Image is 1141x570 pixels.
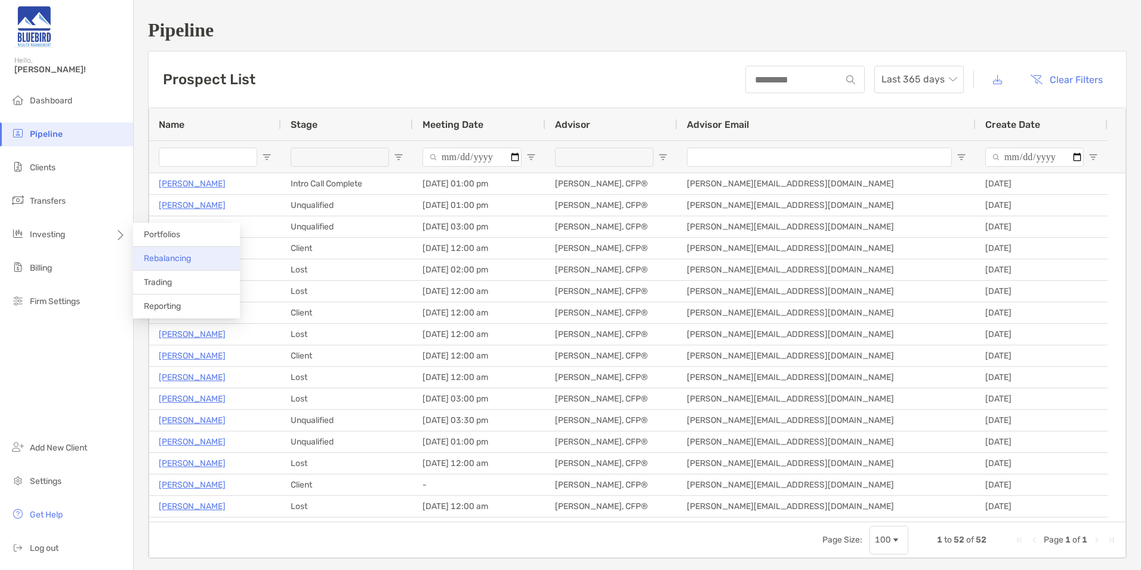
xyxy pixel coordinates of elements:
[413,453,545,474] div: [DATE] 12:00 am
[281,281,413,302] div: Lost
[291,119,317,130] span: Stage
[545,517,677,538] div: [PERSON_NAME], CFP®
[163,71,255,88] h3: Prospect List
[985,148,1084,167] input: Create Date Filter Input
[677,410,976,431] div: [PERSON_NAME][EMAIL_ADDRESS][DOMAIN_NAME]
[159,198,226,213] a: [PERSON_NAME]
[423,119,483,130] span: Meeting Date
[545,388,677,409] div: [PERSON_NAME], CFP®
[413,496,545,517] div: [DATE] 12:00 am
[976,259,1108,280] div: [DATE]
[281,410,413,431] div: Unqualified
[545,367,677,388] div: [PERSON_NAME], CFP®
[976,302,1108,323] div: [DATE]
[413,302,545,323] div: [DATE] 12:00 am
[976,281,1108,302] div: [DATE]
[281,367,413,388] div: Lost
[281,216,413,237] div: Unqualified
[159,499,226,514] p: [PERSON_NAME]
[658,152,668,162] button: Open Filter Menu
[875,535,891,545] div: 100
[677,173,976,194] div: [PERSON_NAME][EMAIL_ADDRESS][DOMAIN_NAME]
[413,431,545,452] div: [DATE] 01:00 pm
[677,496,976,517] div: [PERSON_NAME][EMAIL_ADDRESS][DOMAIN_NAME]
[545,259,677,280] div: [PERSON_NAME], CFP®
[11,126,25,140] img: pipeline icon
[30,510,63,520] span: Get Help
[281,195,413,216] div: Unqualified
[262,152,272,162] button: Open Filter Menu
[545,302,677,323] div: [PERSON_NAME], CFP®
[413,324,545,345] div: [DATE] 12:00 am
[976,195,1108,216] div: [DATE]
[159,477,226,492] p: [PERSON_NAME]
[413,281,545,302] div: [DATE] 12:00 am
[677,195,976,216] div: [PERSON_NAME][EMAIL_ADDRESS][DOMAIN_NAME]
[1106,535,1116,545] div: Last Page
[11,226,25,241] img: investing icon
[976,216,1108,237] div: [DATE]
[30,296,80,307] span: Firm Settings
[413,367,545,388] div: [DATE] 12:00 am
[1088,152,1098,162] button: Open Filter Menu
[413,517,545,538] div: [DATE] 12:00 am
[148,19,1127,41] h1: Pipeline
[11,93,25,107] img: dashboard icon
[30,129,63,139] span: Pipeline
[281,324,413,345] div: Lost
[1065,535,1071,545] span: 1
[976,474,1108,495] div: [DATE]
[976,367,1108,388] div: [DATE]
[976,388,1108,409] div: [DATE]
[11,260,25,274] img: billing icon
[677,367,976,388] div: [PERSON_NAME][EMAIL_ADDRESS][DOMAIN_NAME]
[1021,66,1112,93] button: Clear Filters
[413,216,545,237] div: [DATE] 03:00 pm
[281,517,413,538] div: Lost
[14,65,126,75] span: [PERSON_NAME]!
[159,434,226,449] a: [PERSON_NAME]
[413,173,545,194] div: [DATE] 01:00 pm
[11,160,25,174] img: clients icon
[677,259,976,280] div: [PERSON_NAME][EMAIL_ADDRESS][DOMAIN_NAME]
[11,540,25,554] img: logout icon
[677,216,976,237] div: [PERSON_NAME][EMAIL_ADDRESS][DOMAIN_NAME]
[413,388,545,409] div: [DATE] 03:00 pm
[159,520,226,535] a: [PERSON_NAME]
[281,474,413,495] div: Client
[1072,535,1080,545] span: of
[159,348,226,363] a: [PERSON_NAME]
[159,119,184,130] span: Name
[976,431,1108,452] div: [DATE]
[545,496,677,517] div: [PERSON_NAME], CFP®
[159,456,226,471] a: [PERSON_NAME]
[281,302,413,323] div: Client
[545,474,677,495] div: [PERSON_NAME], CFP®
[413,195,545,216] div: [DATE] 01:00 pm
[159,148,257,167] input: Name Filter Input
[159,327,226,342] p: [PERSON_NAME]
[30,543,58,553] span: Log out
[555,119,590,130] span: Advisor
[687,148,952,167] input: Advisor Email Filter Input
[687,119,749,130] span: Advisor Email
[423,148,522,167] input: Meeting Date Filter Input
[944,535,952,545] span: to
[144,301,181,311] span: Reporting
[281,496,413,517] div: Lost
[159,391,226,406] a: [PERSON_NAME]
[281,173,413,194] div: Intro Call Complete
[159,219,226,234] a: [PERSON_NAME]
[985,119,1040,130] span: Create Date
[281,238,413,259] div: Client
[281,259,413,280] div: Lost
[677,388,976,409] div: [PERSON_NAME][EMAIL_ADDRESS][DOMAIN_NAME]
[966,535,974,545] span: of
[394,152,403,162] button: Open Filter Menu
[413,474,545,495] div: -
[957,152,966,162] button: Open Filter Menu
